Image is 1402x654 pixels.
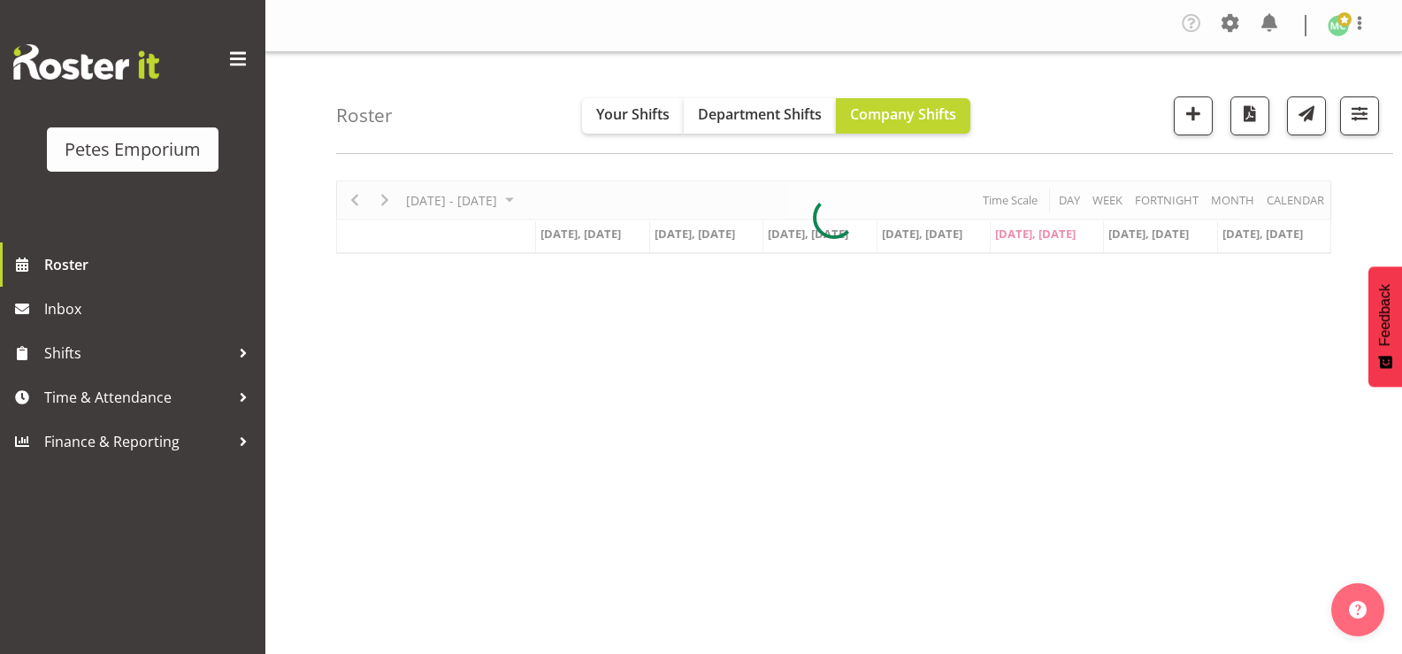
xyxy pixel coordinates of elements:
span: Feedback [1377,284,1393,346]
div: Petes Emporium [65,136,201,163]
span: Time & Attendance [44,384,230,411]
button: Company Shifts [836,98,970,134]
span: Inbox [44,296,257,322]
button: Download a PDF of the roster according to the set date range. [1230,96,1269,135]
span: Department Shifts [698,104,822,124]
span: Finance & Reporting [44,428,230,455]
span: Your Shifts [596,104,670,124]
button: Send a list of all shifts for the selected filtered period to all rostered employees. [1287,96,1326,135]
button: Add a new shift [1174,96,1213,135]
img: melissa-cowen2635.jpg [1328,15,1349,36]
h4: Roster [336,105,393,126]
button: Your Shifts [582,98,684,134]
button: Filter Shifts [1340,96,1379,135]
button: Feedback - Show survey [1368,266,1402,387]
span: Shifts [44,340,230,366]
img: Rosterit website logo [13,44,159,80]
span: Company Shifts [850,104,956,124]
img: help-xxl-2.png [1349,601,1367,619]
button: Department Shifts [684,98,836,134]
span: Roster [44,251,257,278]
